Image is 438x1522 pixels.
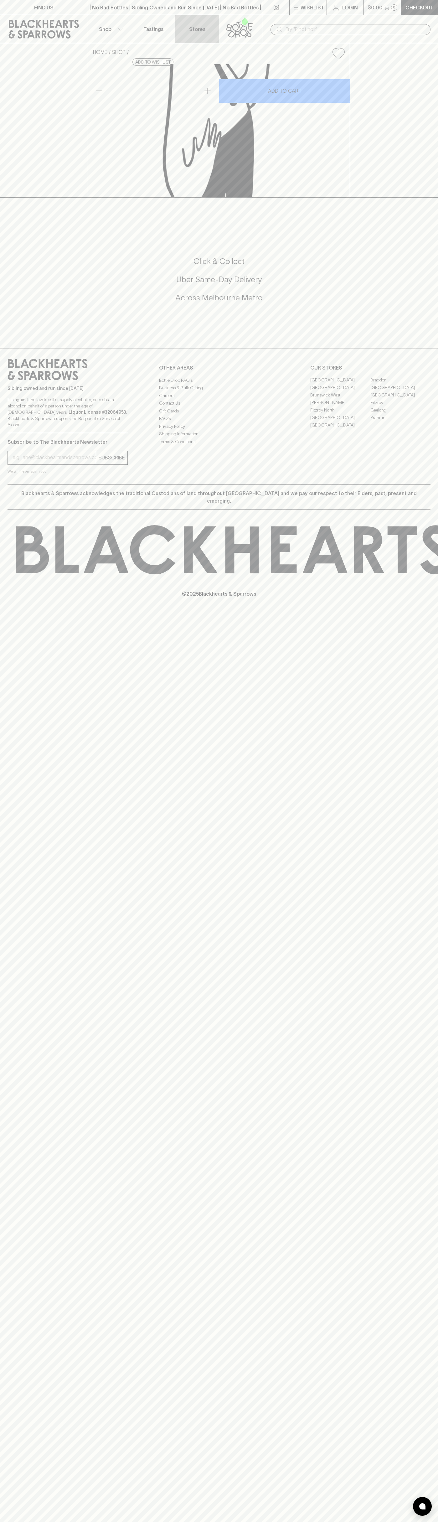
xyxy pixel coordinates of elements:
[393,6,395,9] p: 0
[310,406,370,414] a: Fitzroy North
[88,64,350,197] img: The Season of Seltzer Pack
[8,438,128,446] p: Subscribe to The Blackhearts Newsletter
[370,414,430,422] a: Prahran
[286,24,425,34] input: Try "Pinot noir"
[330,46,347,62] button: Add to wishlist
[159,430,279,438] a: Shipping Information
[301,4,324,11] p: Wishlist
[268,87,301,95] p: ADD TO CART
[8,274,430,285] h5: Uber Same-Day Delivery
[12,489,426,505] p: Blackhearts & Sparrows acknowledges the traditional Custodians of land throughout [GEOGRAPHIC_DAT...
[132,58,173,66] button: Add to wishlist
[370,384,430,391] a: [GEOGRAPHIC_DATA]
[189,25,205,33] p: Stores
[88,15,132,43] button: Shop
[99,454,125,461] p: SUBSCRIBE
[370,391,430,399] a: [GEOGRAPHIC_DATA]
[219,79,350,103] button: ADD TO CART
[368,4,383,11] p: $0.00
[112,49,126,55] a: SHOP
[8,468,128,474] p: We will never spam you
[310,414,370,422] a: [GEOGRAPHIC_DATA]
[310,422,370,429] a: [GEOGRAPHIC_DATA]
[13,453,96,463] input: e.g. jane@blackheartsandsparrows.com.au
[310,399,370,406] a: [PERSON_NAME]
[131,15,175,43] a: Tastings
[8,385,128,391] p: Sibling owned and run since [DATE]
[310,391,370,399] a: Brunswick West
[310,364,430,371] p: OUR STORES
[143,25,163,33] p: Tastings
[99,25,111,33] p: Shop
[159,400,279,407] a: Contact Us
[405,4,434,11] p: Checkout
[370,376,430,384] a: Braddon
[93,49,107,55] a: HOME
[8,396,128,428] p: It is against the law to sell or supply alcohol to, or to obtain alcohol on behalf of a person un...
[159,384,279,392] a: Business & Bulk Gifting
[8,231,430,336] div: Call to action block
[8,292,430,303] h5: Across Melbourne Metro
[310,376,370,384] a: [GEOGRAPHIC_DATA]
[159,422,279,430] a: Privacy Policy
[159,415,279,422] a: FAQ's
[310,384,370,391] a: [GEOGRAPHIC_DATA]
[159,364,279,371] p: OTHER AREAS
[8,256,430,267] h5: Click & Collect
[34,4,54,11] p: FIND US
[69,410,126,415] strong: Liquor License #32064953
[175,15,219,43] a: Stores
[159,407,279,415] a: Gift Cards
[419,1503,425,1509] img: bubble-icon
[159,392,279,399] a: Careers
[159,376,279,384] a: Bottle Drop FAQ's
[370,399,430,406] a: Fitzroy
[342,4,358,11] p: Login
[96,451,127,464] button: SUBSCRIBE
[370,406,430,414] a: Geelong
[159,438,279,445] a: Terms & Conditions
